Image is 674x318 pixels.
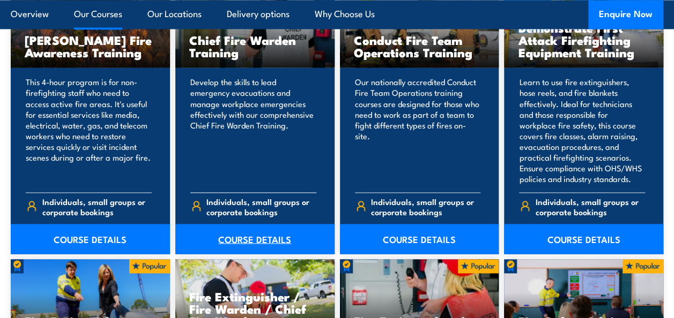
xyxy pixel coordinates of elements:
[190,77,316,184] p: Develop the skills to lead emergency evacuations and manage workplace emergencies effectively wit...
[355,77,481,184] p: Our nationally accredited Conduct Fire Team Operations training courses are designed for those wh...
[519,77,645,184] p: Learn to use fire extinguishers, hose reels, and fire blankets effectively. Ideal for technicians...
[371,196,480,216] span: Individuals, small groups or corporate bookings
[536,196,645,216] span: Individuals, small groups or corporate bookings
[354,34,485,58] h3: Conduct Fire Team Operations Training
[504,224,663,254] a: COURSE DETAILS
[340,224,499,254] a: COURSE DETAILS
[189,34,321,58] h3: Chief Fire Warden Training
[26,77,152,184] p: This 4-hour program is for non-firefighting staff who need to access active fire areas. It's usef...
[11,224,170,254] a: COURSE DETAILS
[175,224,335,254] a: COURSE DETAILS
[42,196,152,216] span: Individuals, small groups or corporate bookings
[25,34,156,58] h3: [PERSON_NAME] Fire Awareness Training
[518,21,649,58] h3: Demonstrate First Attack Firefighting Equipment Training
[206,196,316,216] span: Individuals, small groups or corporate bookings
